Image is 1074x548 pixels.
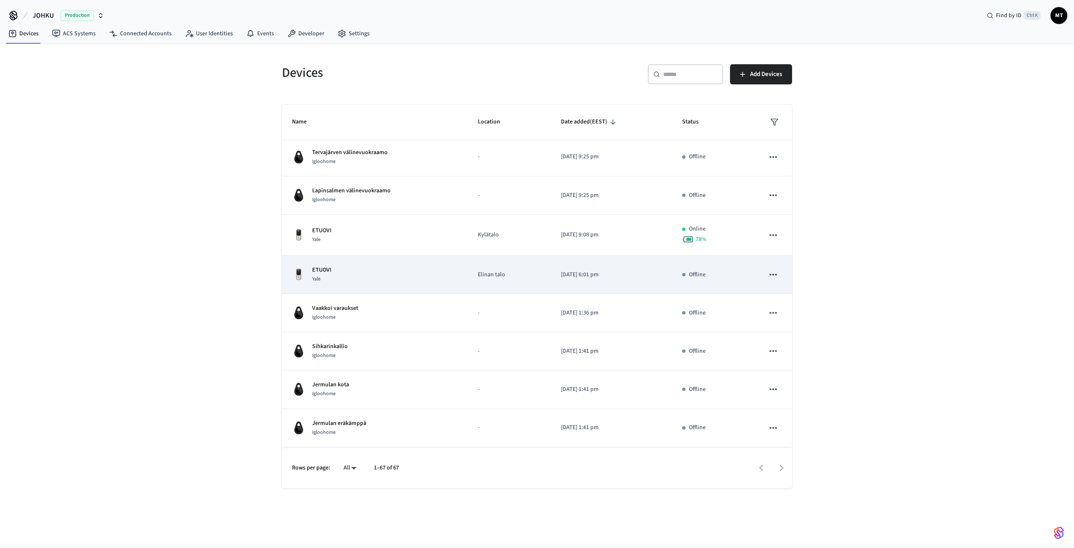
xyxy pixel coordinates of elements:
[292,115,318,128] span: Name
[980,8,1047,23] div: Find by IDCtrl K
[478,152,541,161] p: -
[331,26,376,41] a: Settings
[1054,526,1064,540] img: SeamLogoGradient.69752ec5.svg
[689,225,706,233] p: Online
[689,385,706,394] p: Offline
[281,26,331,41] a: Developer
[682,115,709,128] span: Status
[282,64,532,81] h5: Devices
[312,196,336,203] span: Igloohome
[996,11,1022,20] span: Find by ID
[312,342,348,351] p: Sihkarinkallio
[60,10,94,21] span: Production
[561,191,662,200] p: [DATE] 9:25 pm
[292,464,330,472] p: Rows per page:
[312,266,331,275] p: ETUOVI
[33,10,54,21] span: JOHKU
[696,235,706,244] span: 78 %
[478,270,541,279] p: Elinan talo
[312,226,331,235] p: ETUOVI
[292,189,305,202] img: igloohome_igke
[240,26,281,41] a: Events
[561,423,662,432] p: [DATE] 1:41 pm
[312,186,391,195] p: Lapinsalmen välinevuokraamo
[292,150,305,164] img: igloohome_igke
[374,464,399,472] p: 1–67 of 67
[1051,7,1067,24] button: MT
[689,152,706,161] p: Offline
[561,152,662,161] p: [DATE] 9:25 pm
[478,347,541,356] p: -
[340,462,360,474] div: All
[730,64,792,84] button: Add Devices
[312,390,336,397] span: Igloohome
[292,344,305,358] img: igloohome_igke
[292,306,305,320] img: igloohome_igke
[292,383,305,396] img: igloohome_igke
[312,352,336,359] span: Igloohome
[478,191,541,200] p: -
[312,148,388,157] p: Tervajärven välinevuokraamo
[561,115,618,128] span: Date added(EEST)
[312,429,336,436] span: Igloohome
[1024,11,1040,20] span: Ctrl K
[102,26,178,41] a: Connected Accounts
[178,26,240,41] a: User Identities
[312,304,358,313] p: Vaakkoi varaukset
[312,380,349,389] p: Jermulan kota
[478,231,541,239] p: Kylätalo
[312,236,321,243] span: Yale
[689,423,706,432] p: Offline
[478,385,541,394] p: -
[292,421,305,435] img: igloohome_igke
[45,26,102,41] a: ACS Systems
[292,268,305,281] img: Yale Assure Touchscreen Wifi Smart Lock, Satin Nickel, Front
[312,275,321,283] span: Yale
[292,228,305,242] img: Yale Assure Touchscreen Wifi Smart Lock, Satin Nickel, Front
[689,309,706,317] p: Offline
[478,423,541,432] p: -
[561,385,662,394] p: [DATE] 1:41 pm
[312,419,366,428] p: Jermulan eräkämppä
[561,270,662,279] p: [DATE] 6:01 pm
[561,309,662,317] p: [DATE] 1:36 pm
[478,115,511,128] span: Location
[1051,8,1066,23] span: MT
[689,347,706,356] p: Offline
[312,158,336,165] span: Igloohome
[561,231,662,239] p: [DATE] 9:08 pm
[312,314,336,321] span: Igloohome
[478,309,541,317] p: -
[2,26,45,41] a: Devices
[689,191,706,200] p: Offline
[750,69,782,80] span: Add Devices
[561,347,662,356] p: [DATE] 1:41 pm
[689,270,706,279] p: Offline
